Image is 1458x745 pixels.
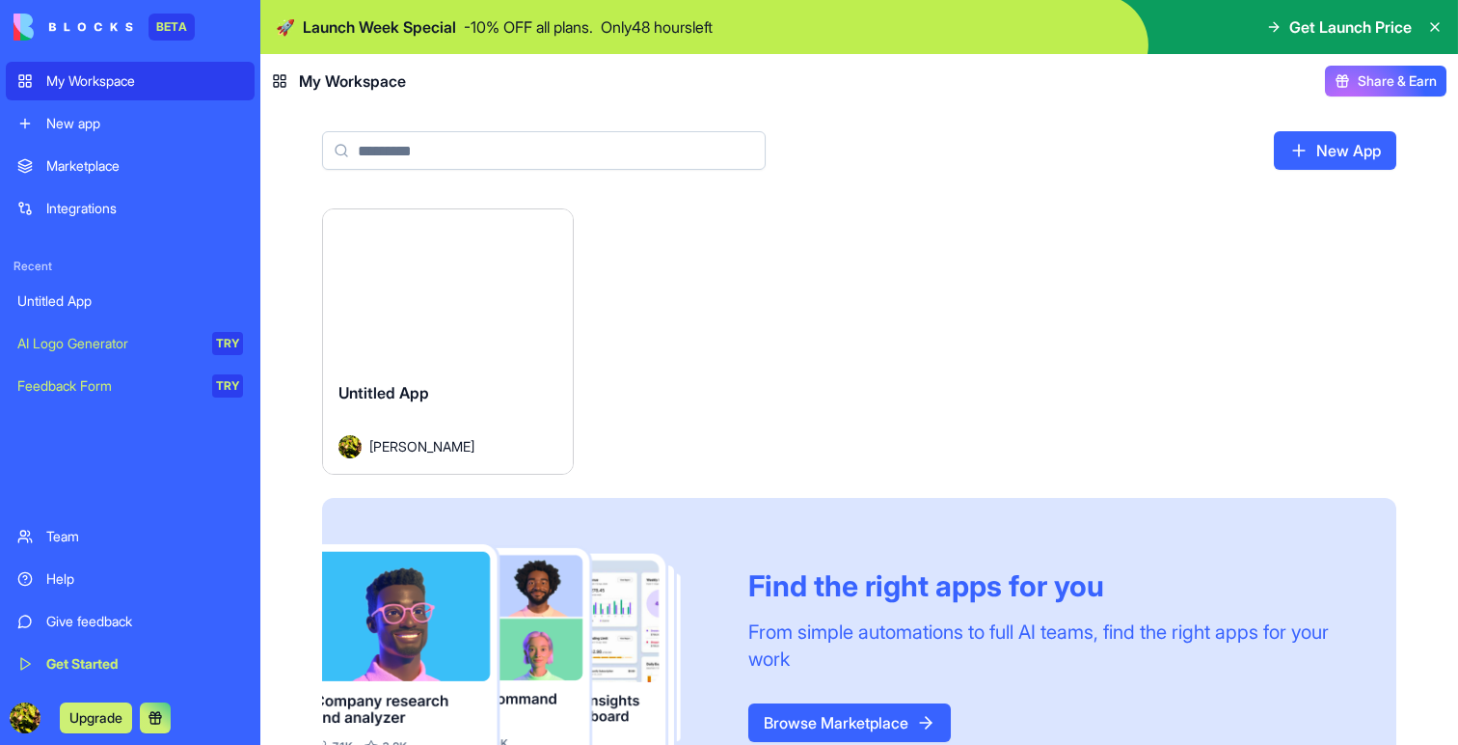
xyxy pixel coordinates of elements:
[212,332,243,355] div: TRY
[46,569,243,589] div: Help
[601,15,713,39] p: Only 48 hours left
[60,707,132,727] a: Upgrade
[17,334,199,353] div: AI Logo Generator
[1289,15,1412,39] span: Get Launch Price
[464,15,593,39] p: - 10 % OFF all plans.
[46,114,243,133] div: New app
[1358,71,1437,91] span: Share & Earn
[46,199,243,218] div: Integrations
[6,104,255,143] a: New app
[6,282,255,320] a: Untitled App
[322,208,574,475] a: Untitled AppAvatar[PERSON_NAME]
[6,367,255,405] a: Feedback FormTRY
[338,383,429,402] span: Untitled App
[748,704,951,742] a: Browse Marketplace
[6,602,255,641] a: Give feedback
[46,156,243,176] div: Marketplace
[60,703,132,733] button: Upgrade
[17,291,243,311] div: Untitled App
[46,654,243,674] div: Get Started
[338,435,362,458] img: Avatar
[13,14,195,41] a: BETA
[6,517,255,556] a: Team
[46,612,243,631] div: Give feedback
[212,374,243,398] div: TRY
[6,189,255,228] a: Integrations
[1325,66,1446,97] button: Share & Earn
[46,71,243,91] div: My Workspace
[748,619,1350,673] div: From simple automations to full AI teams, find the right apps for your work
[1274,131,1396,170] a: New App
[276,15,295,39] span: 🚀
[6,324,255,363] a: AI Logo GeneratorTRY
[299,69,406,93] span: My Workspace
[6,259,255,274] span: Recent
[369,436,474,456] span: [PERSON_NAME]
[6,147,255,185] a: Marketplace
[6,645,255,683] a: Get Started
[748,568,1350,603] div: Find the right apps for you
[6,62,255,100] a: My Workspace
[46,527,243,546] div: Team
[17,376,199,396] div: Feedback Form
[6,560,255,598] a: Help
[10,703,40,733] img: ACg8ocKsCHF1m6ZHfZPBzyL4cxYv5flEInODrHWk762nhhkTpS67pCGk=s96-c
[148,14,195,41] div: BETA
[303,15,456,39] span: Launch Week Special
[13,14,133,41] img: logo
